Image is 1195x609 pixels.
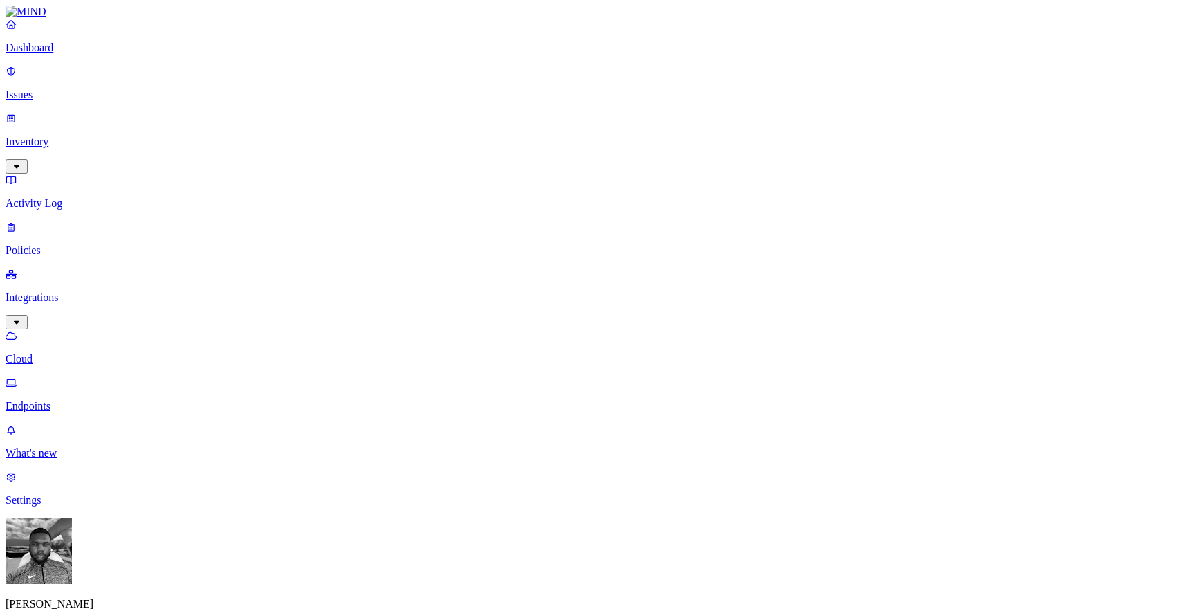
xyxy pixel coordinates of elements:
[6,65,1189,101] a: Issues
[6,244,1189,257] p: Policies
[6,18,1189,54] a: Dashboard
[6,42,1189,54] p: Dashboard
[6,6,1189,18] a: MIND
[6,329,1189,365] a: Cloud
[6,268,1189,327] a: Integrations
[6,136,1189,148] p: Inventory
[6,471,1189,507] a: Settings
[6,221,1189,257] a: Policies
[6,112,1189,172] a: Inventory
[6,197,1189,210] p: Activity Log
[6,494,1189,507] p: Settings
[6,447,1189,460] p: What's new
[6,376,1189,412] a: Endpoints
[6,89,1189,101] p: Issues
[6,174,1189,210] a: Activity Log
[6,518,72,584] img: Cameron White
[6,424,1189,460] a: What's new
[6,353,1189,365] p: Cloud
[6,291,1189,304] p: Integrations
[6,6,46,18] img: MIND
[6,400,1189,412] p: Endpoints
